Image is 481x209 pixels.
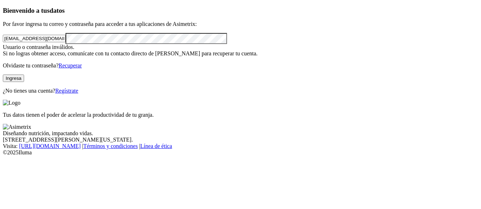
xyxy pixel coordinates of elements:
a: Recuperar [58,62,82,68]
a: Regístrate [55,88,78,94]
a: Línea de ética [140,143,172,149]
p: Tus datos tienen el poder de acelerar la productividad de tu granja. [3,112,478,118]
p: ¿No tienes una cuenta? [3,88,478,94]
div: Visita : | | [3,143,478,149]
p: Olvidaste tu contraseña? [3,62,478,69]
h3: Bienvenido a tus [3,7,478,15]
div: © 2025 Iluma [3,149,478,156]
a: [URL][DOMAIN_NAME] [19,143,81,149]
button: Ingresa [3,75,24,82]
input: Tu correo [3,35,66,42]
div: Usuario o contraseña inválidos. Si no logras obtener acceso, comunícate con tu contacto directo d... [3,44,478,57]
img: Asimetrix [3,124,31,130]
a: Términos y condiciones [83,143,138,149]
img: Logo [3,100,21,106]
div: Diseñando nutrición, impactando vidas. [3,130,478,137]
div: [STREET_ADDRESS][PERSON_NAME][US_STATE]. [3,137,478,143]
p: Por favor ingresa tu correo y contraseña para acceder a tus aplicaciones de Asimetrix: [3,21,478,27]
span: datos [50,7,65,14]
